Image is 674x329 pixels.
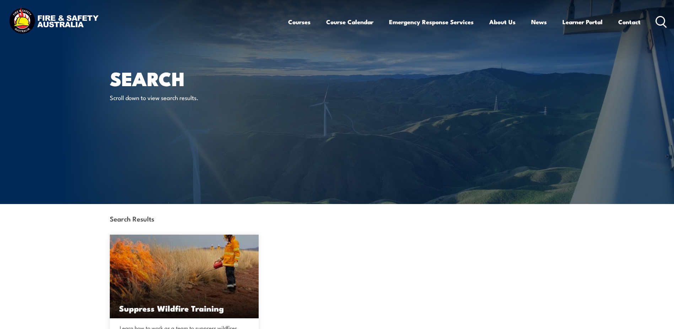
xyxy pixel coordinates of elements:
strong: Search Results [110,214,154,223]
a: About Us [489,12,516,31]
p: Scroll down to view search results. [110,93,239,101]
a: Learner Portal [562,12,603,31]
a: Course Calendar [326,12,373,31]
a: Courses [288,12,311,31]
a: Contact [618,12,641,31]
h1: Search [110,70,285,87]
a: Emergency Response Services [389,12,474,31]
a: News [531,12,547,31]
a: Suppress Wildfire Training [110,235,259,318]
img: Suppress Wildfire Training Courses from Fire & Safety Australia [110,235,259,318]
h3: Suppress Wildfire Training [119,304,250,312]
